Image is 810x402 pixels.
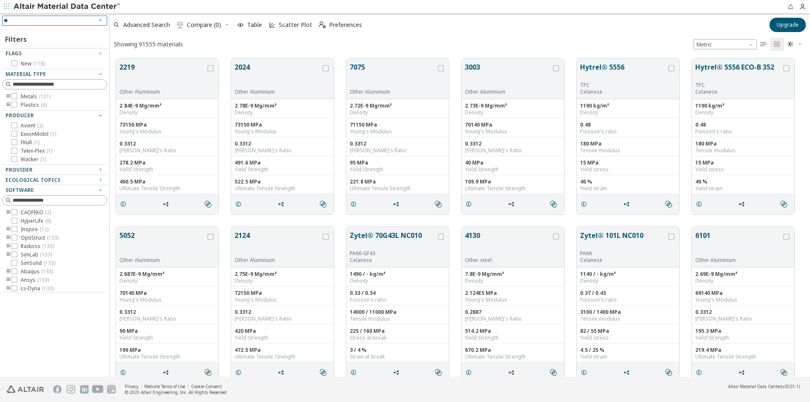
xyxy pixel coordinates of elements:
div: 73150 MPa [119,121,215,128]
i:  [435,369,442,376]
div: [PERSON_NAME]'s Ratio [465,147,561,154]
div: 0.33 / 0.34 [350,290,445,297]
i:  [780,201,787,208]
span: OptiStruct [21,235,59,241]
div: 7.8E-9 Mg/mm³ [465,271,561,278]
div: 0.2887 [465,309,561,316]
div: Poisson's ratio [695,128,791,135]
div: 195.3 MPa [695,328,791,335]
span: Scatter Plot [279,22,312,28]
div: Young's Modulus [119,297,215,303]
i:  [665,369,672,376]
div: 3100 / 1400 MPa [580,309,676,316]
button: Details [462,196,479,213]
div: Density [695,278,791,284]
div: Density [465,109,561,116]
div: 2.78E-9 Mg/mm³ [235,103,330,109]
span: Material Type [5,70,46,78]
button: Zytel® 70G43L NC010 [350,230,436,250]
button: Ecological Topics [2,175,107,185]
p: Celanese [695,89,782,95]
div: PA66-GF43 [350,250,436,257]
div: Young's Modulus [119,128,215,135]
div: 0.3312 [235,309,330,316]
i:  [205,201,211,208]
div: 0.48 [580,121,676,128]
button: Share [734,196,752,213]
img: Altair Engineering [7,386,44,393]
div: Young's Modulus [235,128,330,135]
button: Theme [784,38,806,51]
span: ( 131 ) [39,93,51,100]
span: SimSolid [21,260,55,267]
div: 0.3312 [235,140,330,147]
div: 0.3312 [465,140,561,147]
button: Details [692,196,710,213]
span: Preferences [329,22,362,28]
i: toogle group [5,268,11,275]
button: 2024 [235,62,321,89]
button: Similar search [777,364,794,381]
div: Filters [2,28,31,48]
i:  [780,369,787,376]
div: 522.5 MPa [235,178,330,185]
div: 196 MPa [119,347,215,353]
div: Density [119,278,215,284]
span: ( 6 ) [41,101,47,108]
div: 70140 MPa [119,290,215,297]
button: Similar search [316,364,334,381]
div: Poisson's ratio [580,297,676,303]
div: Tensile modulus [580,316,676,322]
span: Ansys [21,277,49,283]
div: Showing 91555 materials [114,40,183,48]
button: Share [619,196,637,213]
span: Ecological Topics [5,176,60,183]
span: Flags [5,50,22,57]
button: Similar search [201,196,219,213]
div: Yield stress [695,166,791,173]
button: Similar search [431,196,449,213]
div: 278.2 MPa [119,159,215,166]
i:  [774,41,780,48]
button: Software [2,185,107,195]
button: Details [577,364,594,381]
button: Share [619,364,637,381]
div: 40 % [695,178,791,185]
span: Upgrade [777,22,799,28]
button: 6101 [695,230,782,257]
button: Share [389,364,407,381]
div: Density [465,278,561,284]
span: Abaqus [21,268,53,275]
button: Details [231,196,249,213]
a: Privacy [125,383,138,389]
i: toogle group [5,285,11,292]
button: Similar search [661,364,679,381]
button: Share [734,364,752,381]
span: SimLab [21,251,52,258]
div: [PERSON_NAME]'s Ratio [119,316,215,322]
div: 420 MPa [235,328,330,335]
div: Ultimate Tensile Strength [235,185,330,192]
span: ( 133 ) [42,285,54,292]
span: ( 133 ) [40,251,52,258]
button: Details [577,196,594,213]
i: toogle group [5,277,11,283]
button: Share [274,364,292,381]
div: 0.48 [695,121,791,128]
div: 0.3312 [350,140,445,147]
span: ( 133 ) [47,234,59,241]
div: 1140 / - kg/m³ [580,271,676,278]
button: Flags [2,49,107,59]
i:  [787,41,794,48]
button: Details [116,364,134,381]
div: Ultimate Tensile Strength [465,185,561,192]
div: Yield Strength [119,166,215,173]
div: [PERSON_NAME]'s Ratio [350,147,445,154]
span: Provider [5,166,32,173]
button: Details [692,364,710,381]
button: 2124 [235,230,321,257]
div: Density [119,109,215,116]
div: 69140 MPa [695,290,791,297]
div: 2.84E-9 Mg/mm³ [119,103,215,109]
div: Young's Modulus [350,128,445,135]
